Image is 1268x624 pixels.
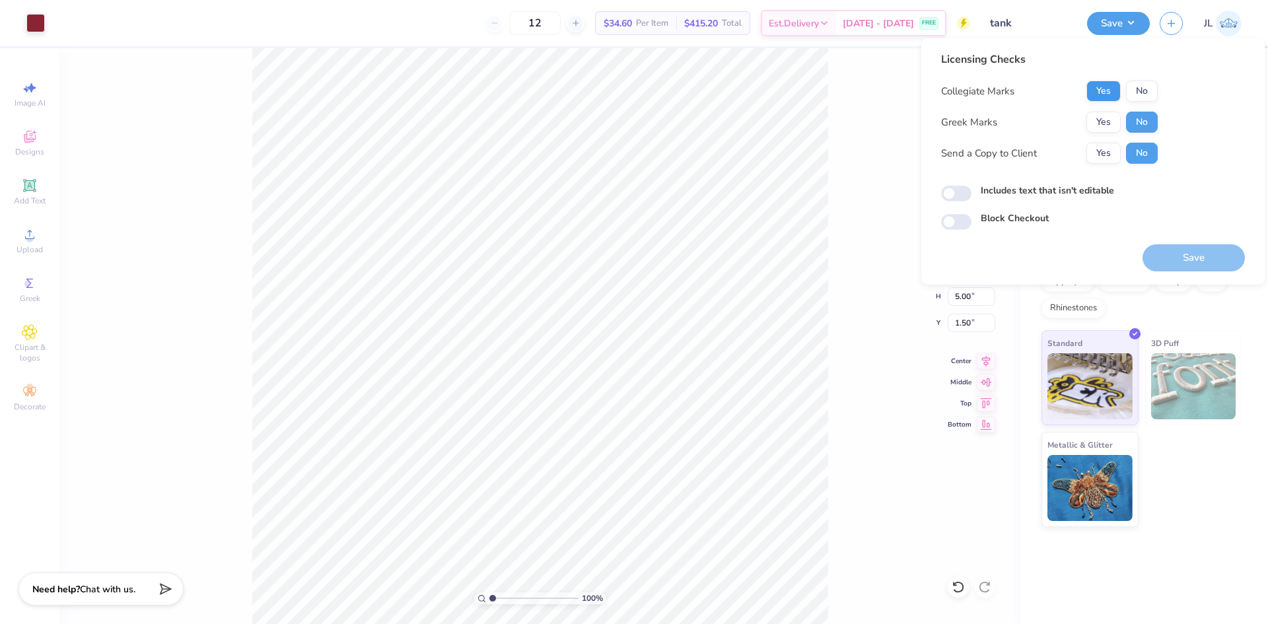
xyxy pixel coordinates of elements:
button: No [1126,143,1158,164]
button: No [1126,112,1158,133]
span: Center [948,357,971,366]
input: – – [509,11,561,35]
span: Total [722,17,742,30]
span: [DATE] - [DATE] [843,17,914,30]
span: Bottom [948,420,971,429]
button: Save [1087,12,1150,35]
span: Designs [15,147,44,157]
span: FREE [922,18,936,28]
span: Est. Delivery [769,17,819,30]
input: Untitled Design [980,10,1077,36]
button: Yes [1086,81,1121,102]
span: $34.60 [604,17,632,30]
span: Add Text [14,195,46,206]
span: 100 % [582,592,603,604]
button: Yes [1086,143,1121,164]
button: Yes [1086,112,1121,133]
div: Licensing Checks [941,52,1158,67]
strong: Need help? [32,583,80,596]
span: JL [1204,16,1213,31]
div: Collegiate Marks [941,84,1014,99]
span: Middle [948,378,971,387]
img: Standard [1047,353,1133,419]
label: Block Checkout [981,211,1049,225]
span: Standard [1047,336,1082,350]
span: Chat with us. [80,583,135,596]
label: Includes text that isn't editable [981,184,1114,197]
span: Metallic & Glitter [1047,438,1113,452]
img: Jairo Laqui [1216,11,1242,36]
a: JL [1204,11,1242,36]
button: No [1126,81,1158,102]
div: Rhinestones [1041,298,1106,318]
img: 3D Puff [1151,353,1236,419]
div: Greek Marks [941,115,997,130]
span: $415.20 [684,17,718,30]
div: Send a Copy to Client [941,146,1037,161]
span: Image AI [15,98,46,108]
span: Clipart & logos [7,342,53,363]
span: Decorate [14,401,46,412]
span: 3D Puff [1151,336,1179,350]
img: Metallic & Glitter [1047,455,1133,521]
span: Greek [20,293,40,304]
span: Upload [17,244,43,255]
span: Per Item [636,17,668,30]
span: Top [948,399,971,408]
